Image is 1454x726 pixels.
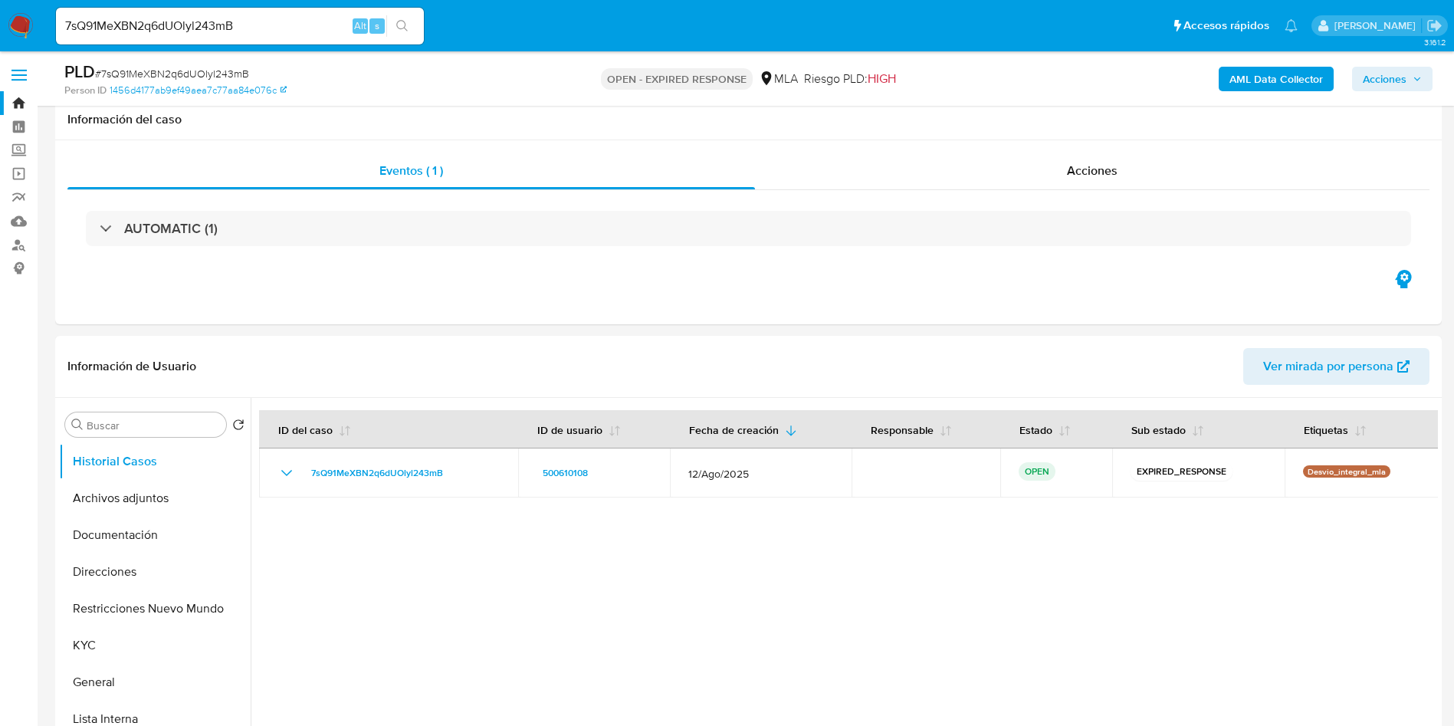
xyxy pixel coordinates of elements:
[386,15,418,37] button: search-icon
[124,220,218,237] h3: AUTOMATIC (1)
[110,84,287,97] a: 1456d4177ab9ef49aea7c77aa84e076c
[375,18,379,33] span: s
[1243,348,1429,385] button: Ver mirada por persona
[868,70,896,87] span: HIGH
[1352,67,1433,91] button: Acciones
[59,590,251,627] button: Restricciones Nuevo Mundo
[64,59,95,84] b: PLD
[95,66,249,81] span: # 7sQ91MeXBN2q6dUOlyl243mB
[1067,162,1118,179] span: Acciones
[67,112,1429,127] h1: Información del caso
[59,443,251,480] button: Historial Casos
[1363,67,1406,91] span: Acciones
[59,517,251,554] button: Documentación
[59,554,251,590] button: Direcciones
[59,627,251,664] button: KYC
[87,419,220,432] input: Buscar
[379,162,443,179] span: Eventos ( 1 )
[1229,67,1323,91] b: AML Data Collector
[59,664,251,701] button: General
[67,359,196,374] h1: Información de Usuario
[1219,67,1334,91] button: AML Data Collector
[804,71,896,87] span: Riesgo PLD:
[1263,348,1393,385] span: Ver mirada por persona
[759,71,798,87] div: MLA
[64,84,107,97] b: Person ID
[1426,18,1443,34] a: Salir
[354,18,366,33] span: Alt
[601,68,753,90] p: OPEN - EXPIRED RESPONSE
[56,16,424,36] input: Buscar usuario o caso...
[59,480,251,517] button: Archivos adjuntos
[1183,18,1269,34] span: Accesos rápidos
[232,419,245,435] button: Volver al orden por defecto
[71,419,84,431] button: Buscar
[1334,18,1421,33] p: nicolas.duclosson@mercadolibre.com
[1285,19,1298,32] a: Notificaciones
[86,211,1411,246] div: AUTOMATIC (1)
